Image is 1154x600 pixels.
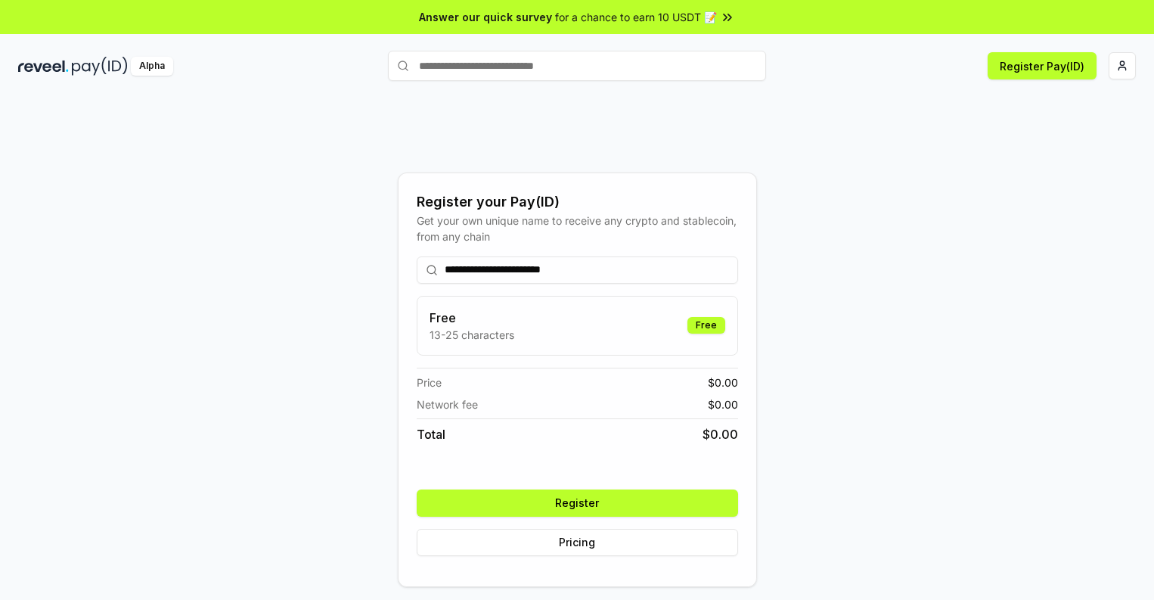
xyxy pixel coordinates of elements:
[708,375,738,390] span: $ 0.00
[988,52,1097,79] button: Register Pay(ID)
[417,396,478,412] span: Network fee
[417,529,738,556] button: Pricing
[430,309,514,327] h3: Free
[687,317,725,334] div: Free
[417,375,442,390] span: Price
[417,191,738,213] div: Register your Pay(ID)
[430,327,514,343] p: 13-25 characters
[708,396,738,412] span: $ 0.00
[417,213,738,244] div: Get your own unique name to receive any crypto and stablecoin, from any chain
[419,9,552,25] span: Answer our quick survey
[417,425,445,443] span: Total
[72,57,128,76] img: pay_id
[703,425,738,443] span: $ 0.00
[555,9,717,25] span: for a chance to earn 10 USDT 📝
[18,57,69,76] img: reveel_dark
[131,57,173,76] div: Alpha
[417,490,738,517] button: Register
